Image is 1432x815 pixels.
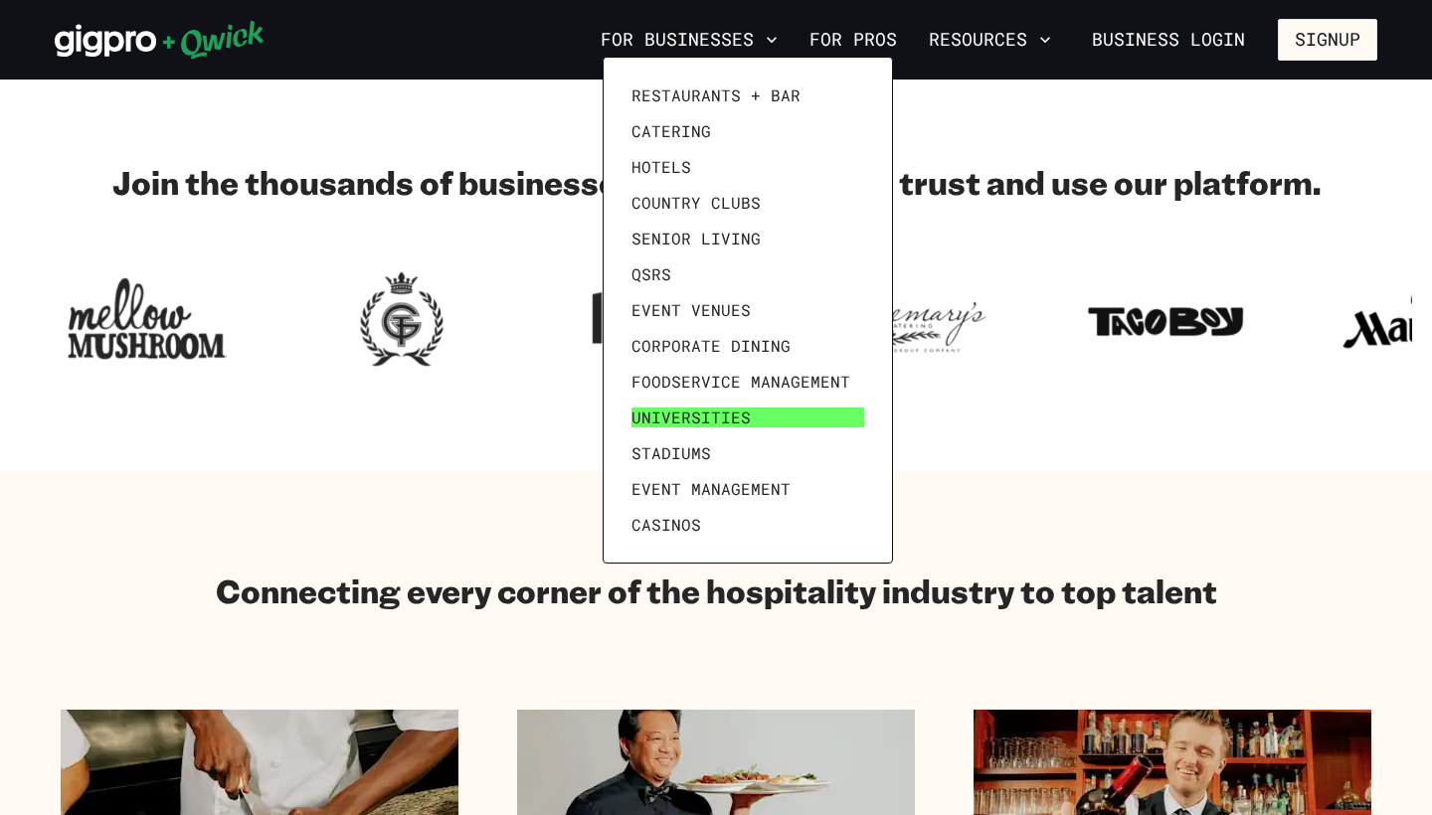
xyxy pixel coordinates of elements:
[631,85,801,105] span: Restaurants + Bar
[631,300,751,320] span: Event Venues
[631,121,711,141] span: Catering
[631,407,751,427] span: Universities
[631,193,761,213] span: Country Clubs
[631,515,701,535] span: Casinos
[631,264,671,284] span: QSRs
[631,443,711,463] span: Stadiums
[631,479,791,499] span: Event Management
[631,372,850,392] span: Foodservice Management
[631,336,791,356] span: Corporate Dining
[631,229,761,248] span: Senior Living
[631,157,691,177] span: Hotels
